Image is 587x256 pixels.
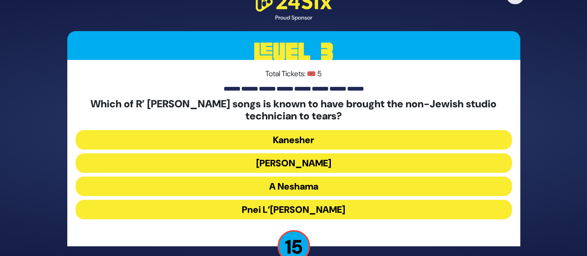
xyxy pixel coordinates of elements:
[76,200,512,219] button: Pnei L’[PERSON_NAME]
[252,13,335,22] div: Proud Sponsor
[67,31,520,73] h3: Level 3
[76,98,512,123] h5: Which of R’ [PERSON_NAME] songs is known to have brought the non-Jewish studio technician to tears?
[76,68,512,79] p: Total Tickets: 🎟️ 5
[76,153,512,173] button: [PERSON_NAME]
[76,130,512,150] button: Kanesher
[76,177,512,196] button: A Neshama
